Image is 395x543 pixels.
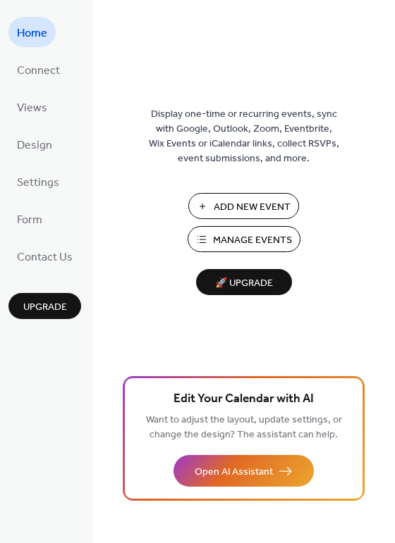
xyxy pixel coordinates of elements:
[8,17,56,47] a: Home
[8,293,81,319] button: Upgrade
[8,92,56,122] a: Views
[205,274,284,293] span: 🚀 Upgrade
[8,129,61,159] a: Design
[17,135,52,156] span: Design
[195,465,273,480] span: Open AI Assistant
[23,300,67,315] span: Upgrade
[8,204,51,234] a: Form
[174,455,314,487] button: Open AI Assistant
[17,60,60,82] span: Connect
[188,226,300,252] button: Manage Events
[213,233,292,248] span: Manage Events
[188,193,299,219] button: Add New Event
[8,166,68,196] a: Settings
[17,209,42,231] span: Form
[17,246,73,268] span: Contact Us
[149,107,339,166] span: Display one-time or recurring events, sync with Google, Outlook, Zoom, Eventbrite, Wix Events or ...
[174,389,314,409] span: Edit Your Calendar with AI
[8,54,68,85] a: Connect
[146,411,342,444] span: Want to adjust the layout, update settings, or change the design? The assistant can help.
[17,172,59,194] span: Settings
[17,97,47,119] span: Views
[214,200,291,215] span: Add New Event
[17,23,47,44] span: Home
[8,241,81,271] a: Contact Us
[196,269,292,295] button: 🚀 Upgrade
